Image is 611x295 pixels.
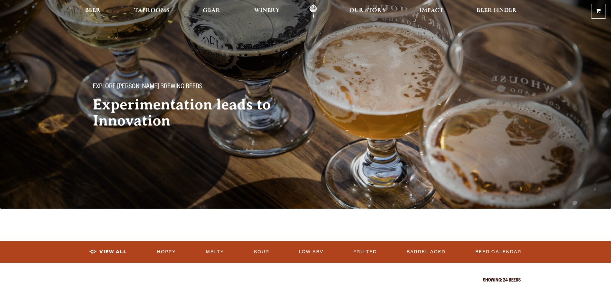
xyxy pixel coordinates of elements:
[81,4,105,19] a: Beer
[87,245,130,259] a: View All
[254,8,280,13] span: Winery
[420,8,443,13] span: Impact
[134,8,169,13] span: Taprooms
[91,278,521,283] p: Showing: 24 Beers
[415,4,447,19] a: Impact
[199,4,225,19] a: Gear
[154,245,179,259] a: Hoppy
[250,4,284,19] a: Winery
[477,8,517,13] span: Beer Finder
[345,4,390,19] a: Our Story
[351,245,379,259] a: Fruited
[93,97,293,129] h2: Experimentation leads to Innovation
[93,83,202,91] span: Explore [PERSON_NAME] Brewing Beers
[85,8,101,13] span: Beer
[296,245,326,259] a: Low ABV
[473,245,524,259] a: Beer Calendar
[130,4,174,19] a: Taprooms
[472,4,521,19] a: Beer Finder
[251,245,272,259] a: Sour
[203,245,227,259] a: Malty
[203,8,220,13] span: Gear
[349,8,386,13] span: Our Story
[404,245,448,259] a: Barrel Aged
[301,4,325,19] a: Odell Home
